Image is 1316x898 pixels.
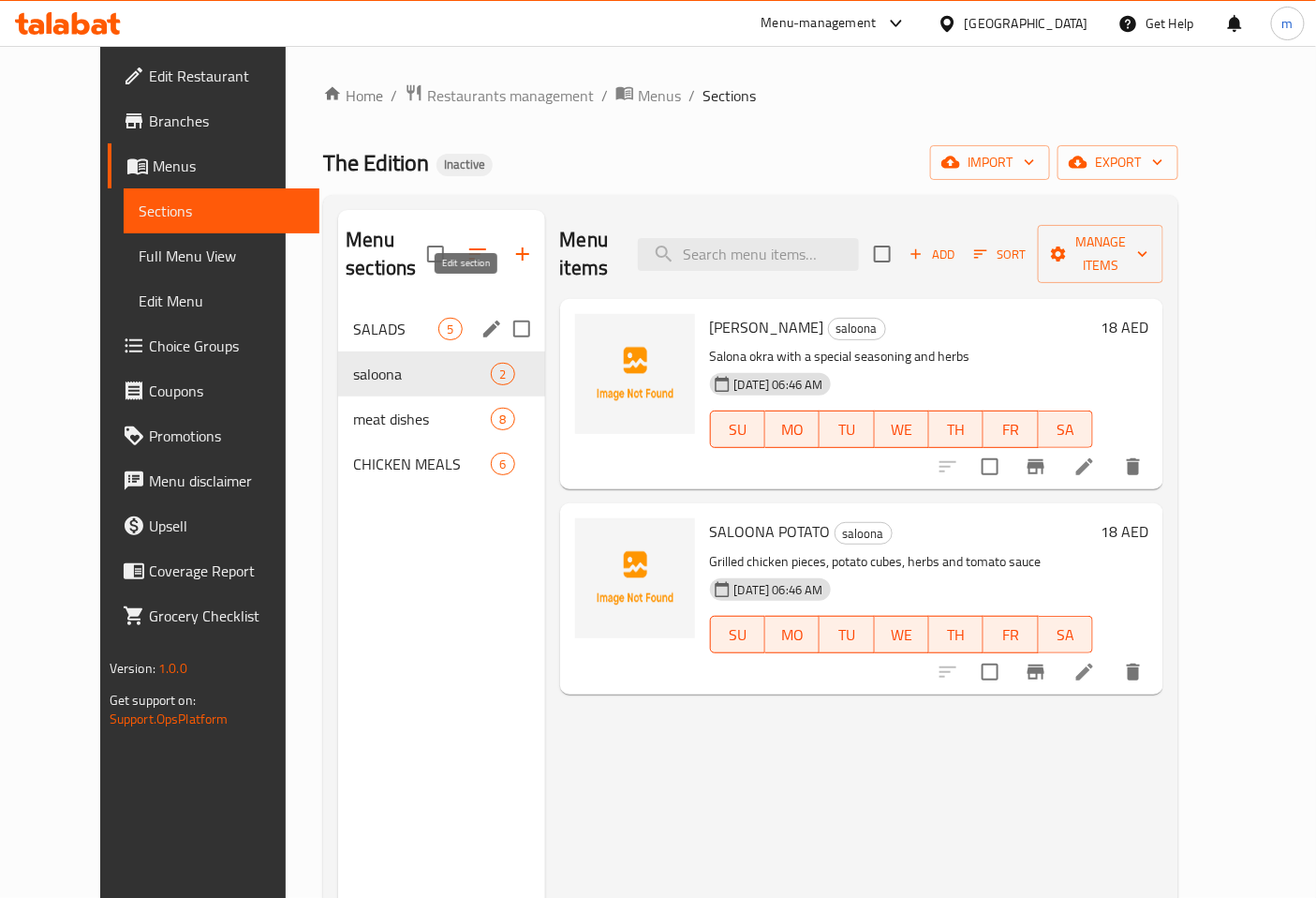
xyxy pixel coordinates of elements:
[1111,650,1156,695] button: delete
[765,411,820,448] button: MO
[970,447,1010,486] span: Select to update
[710,411,765,448] button: SU
[929,616,983,653] button: TH
[983,616,1038,653] button: FR
[937,621,976,649] span: TH
[765,616,820,653] button: MO
[1013,444,1058,489] button: Branch-specific-item
[601,84,608,107] li: /
[455,232,500,277] span: Sort sections
[353,363,491,385] span: saloona
[718,621,758,649] span: SU
[108,548,320,593] a: Coverage Report
[820,411,874,448] button: TU
[110,707,229,731] a: Support.OpsPlatform
[323,83,1178,108] nav: breadcrumb
[405,83,594,108] a: Restaurants management
[149,515,305,537] span: Upsell
[439,321,461,338] span: 5
[1101,518,1148,545] h6: 18 AED
[149,470,305,492] span: Menu disclaimer
[1046,416,1086,443] span: SA
[391,84,397,107] li: /
[727,581,831,599] span: [DATE] 06:46 AM
[835,522,893,545] div: saloona
[882,621,922,649] span: WE
[875,616,929,653] button: WE
[149,560,305,582] span: Coverage Report
[970,652,1010,692] span: Select to update
[149,605,305,627] span: Grocery Checklist
[718,416,758,443] span: SU
[945,151,1035,174] span: import
[124,233,320,278] a: Full Menu View
[983,411,1038,448] button: FR
[500,232,545,277] button: Add section
[827,416,866,443] span: TU
[353,408,491,430] span: meat dishes
[108,53,320,98] a: Edit Restaurant
[1101,314,1148,340] h6: 18 AED
[492,456,513,473] span: 6
[615,83,681,108] a: Menus
[108,143,320,188] a: Menus
[108,323,320,368] a: Choice Groups
[962,240,1038,269] span: Sort items
[149,65,305,87] span: Edit Restaurant
[710,550,1094,574] p: Grilled chicken pieces, potato cubes, herbs and tomato sauce
[828,318,886,340] div: saloona
[492,366,513,383] span: 2
[139,200,305,222] span: Sections
[638,84,681,107] span: Menus
[863,234,902,274] span: Select section
[638,238,859,271] input: search
[139,245,305,267] span: Full Menu View
[353,453,491,475] span: CHICKEN MEALS
[991,416,1030,443] span: FR
[1053,231,1148,277] span: Manage items
[478,315,506,343] button: edit
[491,408,514,430] div: items
[710,313,824,341] span: [PERSON_NAME]
[762,12,877,35] div: Menu-management
[1111,444,1156,489] button: delete
[875,411,929,448] button: WE
[727,376,831,394] span: [DATE] 06:46 AM
[492,411,513,428] span: 8
[773,621,812,649] span: MO
[1072,151,1163,174] span: export
[835,523,892,545] span: saloona
[149,425,305,447] span: Promotions
[560,226,616,282] h2: Menu items
[108,458,320,503] a: Menu disclaimer
[902,240,962,269] button: Add
[688,84,695,107] li: /
[710,616,765,653] button: SU
[338,397,544,442] div: meat dishes8
[907,244,957,265] span: Add
[575,518,695,638] img: SALOONA POTATO
[436,157,493,172] span: Inactive
[108,593,320,638] a: Grocery Checklist
[110,688,196,712] span: Get support on:
[139,290,305,312] span: Edit Menu
[149,110,305,132] span: Branches
[820,616,874,653] button: TU
[702,84,756,107] span: Sections
[346,226,426,282] h2: Menu sections
[1013,650,1058,695] button: Branch-specific-item
[323,142,429,184] span: The Edition
[1038,225,1163,283] button: Manage items
[491,453,514,475] div: items
[149,380,305,402] span: Coupons
[1057,145,1178,180] button: export
[353,318,438,340] span: SALADS
[338,307,544,352] div: SALADS5edit
[338,299,544,494] nav: Menu sections
[882,416,922,443] span: WE
[124,278,320,323] a: Edit Menu
[773,416,812,443] span: MO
